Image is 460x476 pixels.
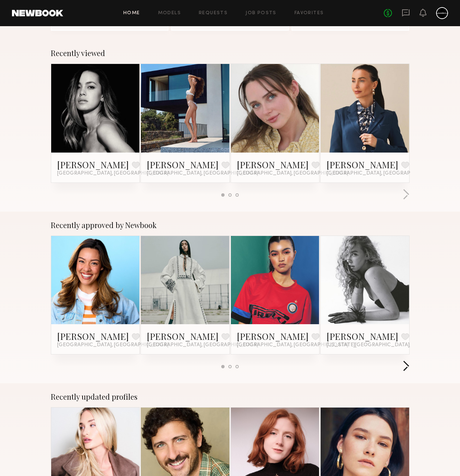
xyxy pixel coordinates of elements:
a: Job Posts [246,11,277,16]
div: Recently approved by Newbook [51,221,410,230]
a: Models [158,11,181,16]
div: Recently viewed [51,49,410,58]
span: [GEOGRAPHIC_DATA], [GEOGRAPHIC_DATA] [147,342,258,348]
a: [PERSON_NAME] [57,330,129,342]
span: [GEOGRAPHIC_DATA], [GEOGRAPHIC_DATA] [57,171,169,176]
a: [PERSON_NAME] [237,330,309,342]
span: [GEOGRAPHIC_DATA], [GEOGRAPHIC_DATA] [237,342,348,348]
a: [PERSON_NAME] [147,159,219,171]
a: [PERSON_NAME] [327,330,398,342]
a: Favorites [294,11,324,16]
span: [GEOGRAPHIC_DATA], [GEOGRAPHIC_DATA] [57,342,169,348]
a: [PERSON_NAME] [147,330,219,342]
a: [PERSON_NAME] [57,159,129,171]
div: Recently updated profiles [51,392,410,401]
a: [PERSON_NAME] [327,159,398,171]
span: [GEOGRAPHIC_DATA], [GEOGRAPHIC_DATA] [327,171,438,176]
a: Requests [199,11,228,16]
span: [GEOGRAPHIC_DATA], [GEOGRAPHIC_DATA] [237,171,348,176]
a: [PERSON_NAME] [237,159,309,171]
span: [GEOGRAPHIC_DATA], [GEOGRAPHIC_DATA] [147,171,258,176]
a: Home [123,11,140,16]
